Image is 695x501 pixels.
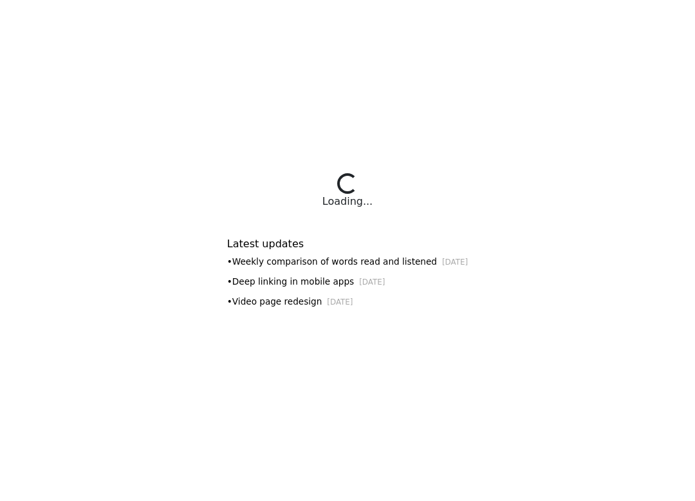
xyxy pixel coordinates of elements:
div: • Video page redesign [227,295,468,308]
small: [DATE] [442,258,468,267]
div: • Deep linking in mobile apps [227,275,468,288]
small: [DATE] [327,298,353,307]
div: Loading... [322,194,373,209]
div: • Weekly comparison of words read and listened [227,255,468,269]
small: [DATE] [359,278,385,287]
h6: Latest updates [227,238,468,250]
